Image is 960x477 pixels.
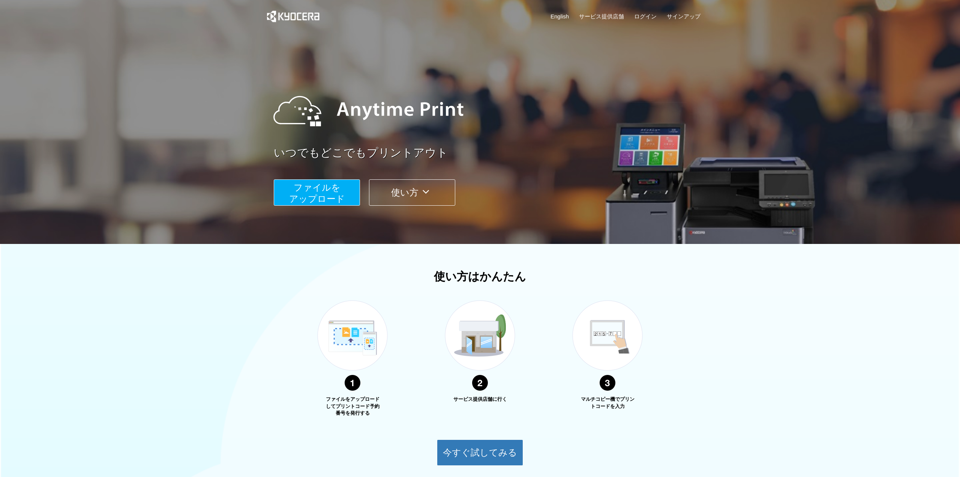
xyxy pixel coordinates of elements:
[579,12,624,20] a: サービス提供店舗
[579,396,636,410] p: マルチコピー機でプリントコードを入力
[437,439,523,466] button: 今すぐ試してみる
[274,145,705,161] a: いつでもどこでもプリントアウト
[452,396,508,403] p: サービス提供店舗に行く
[634,12,657,20] a: ログイン
[274,179,360,206] button: ファイルを​​アップロード
[550,12,569,20] a: English
[289,182,345,204] span: ファイルを ​​アップロード
[324,396,381,417] p: ファイルをアップロードしてプリントコード予約番号を発行する
[667,12,700,20] a: サインアップ
[369,179,455,206] button: 使い方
